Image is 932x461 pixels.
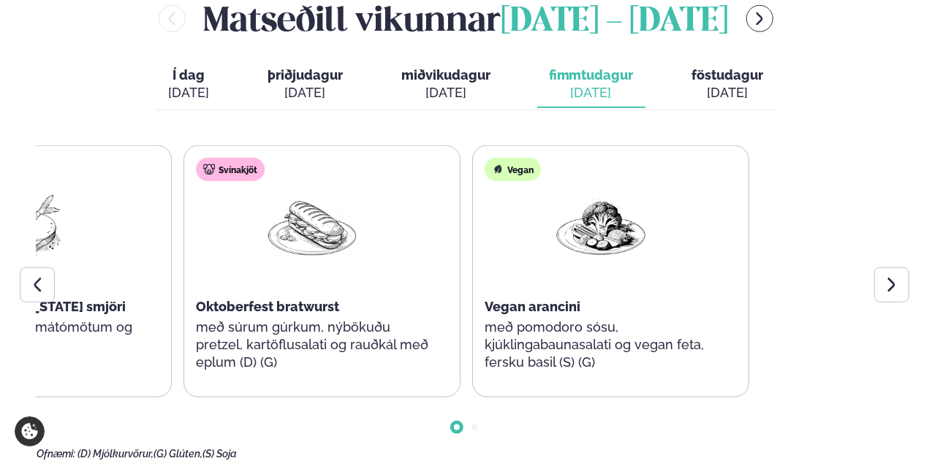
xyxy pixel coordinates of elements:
[256,61,355,109] button: þriðjudagur [DATE]
[77,448,154,460] span: (D) Mjólkurvörur,
[159,5,186,32] button: menu-btn-left
[485,319,717,371] p: með pomodoro sósu, kjúklingabaunasalati og vegan feta, fersku basil (S) (G)
[37,448,75,460] span: Ofnæmi:
[268,84,343,102] div: [DATE]
[554,193,648,261] img: Vegan.png
[471,424,477,430] span: Go to slide 2
[501,6,729,38] span: [DATE] - [DATE]
[549,84,634,102] div: [DATE]
[196,158,265,181] div: Svínakjöt
[202,448,237,460] span: (S) Soja
[196,299,339,314] span: Oktoberfest bratwurst
[203,164,215,175] img: pork.svg
[15,416,45,446] a: Cookie settings
[692,84,764,102] div: [DATE]
[401,84,490,102] div: [DATE]
[265,193,359,261] img: Panini.png
[196,319,428,371] p: með súrum gúrkum, nýbökuðu pretzel, kartöflusalati og rauðkál með eplum (D) (G)
[454,424,460,430] span: Go to slide 1
[485,299,580,314] span: Vegan arancini
[537,61,645,109] button: fimmtudagur [DATE]
[746,5,773,32] button: menu-btn-right
[168,66,209,84] span: Í dag
[168,84,209,102] div: [DATE]
[492,164,504,175] img: Vegan.svg
[156,61,221,109] button: Í dag [DATE]
[485,158,541,181] div: Vegan
[390,61,502,109] button: miðvikudagur [DATE]
[268,67,343,83] span: þriðjudagur
[692,67,764,83] span: föstudagur
[681,61,776,109] button: föstudagur [DATE]
[549,67,634,83] span: fimmtudagur
[401,67,490,83] span: miðvikudagur
[154,448,202,460] span: (G) Glúten,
